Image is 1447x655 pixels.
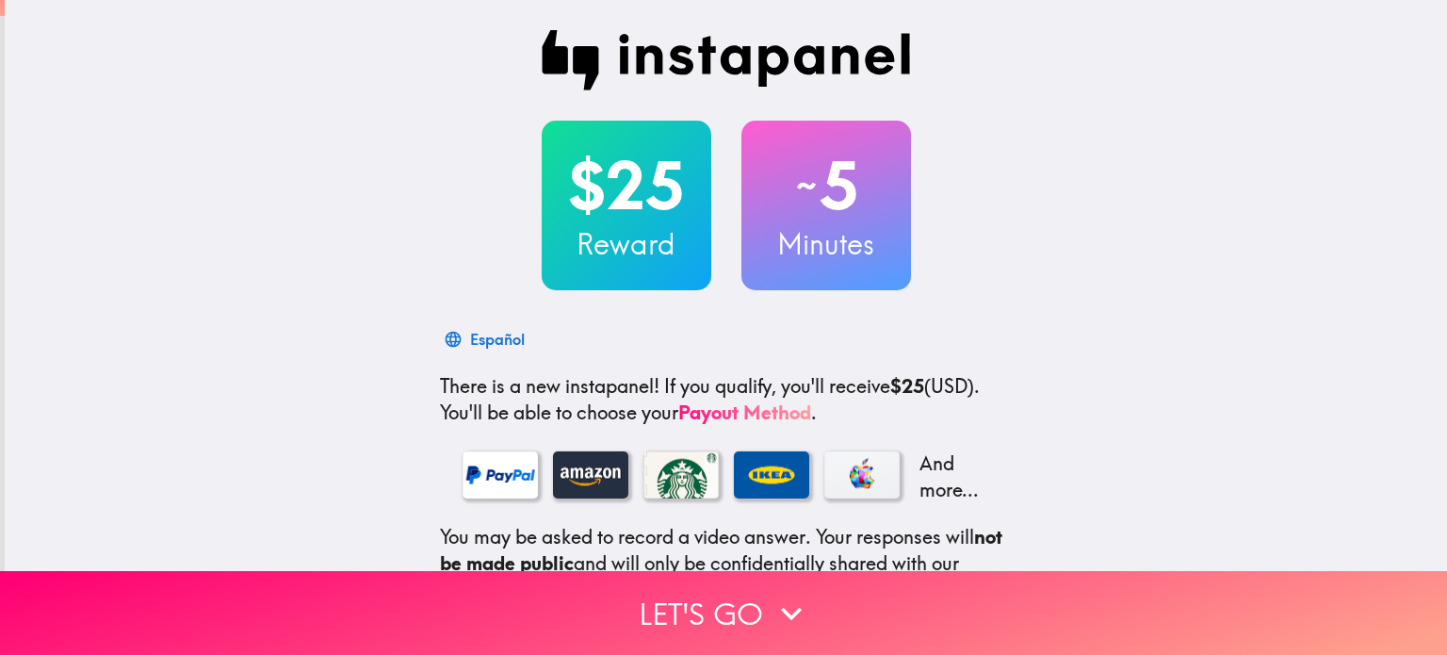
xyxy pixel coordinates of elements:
div: Español [470,326,525,352]
span: There is a new instapanel! [440,374,659,398]
p: You may be asked to record a video answer. Your responses will and will only be confidentially sh... [440,524,1013,630]
p: And more... [915,450,990,503]
h3: Minutes [741,224,911,264]
img: Instapanel [542,30,911,90]
h2: 5 [741,147,911,224]
button: Español [440,320,532,358]
h3: Reward [542,224,711,264]
span: ~ [793,157,820,214]
b: $25 [890,374,924,398]
p: If you qualify, you'll receive (USD) . You'll be able to choose your . [440,373,1013,426]
h2: $25 [542,147,711,224]
a: Payout Method [678,401,811,424]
